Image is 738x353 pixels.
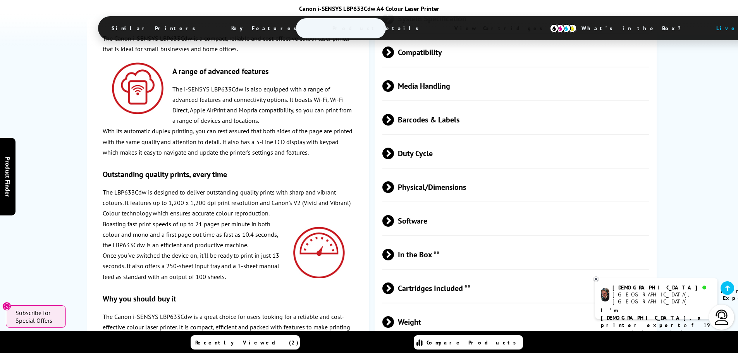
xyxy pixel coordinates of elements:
button: Close [2,302,11,311]
a: Recently Viewed (2) [191,335,300,350]
h3: Outstanding quality prints, every time [103,169,354,179]
div: [GEOGRAPHIC_DATA], [GEOGRAPHIC_DATA] [612,291,711,305]
img: Canon-Fast-Printing-Icon.jpg [293,226,345,278]
span: Similar Printers [100,19,211,38]
span: Physical/Dimensions [382,172,650,201]
span: View Cartridges [443,18,561,38]
a: Compare Products [414,335,523,350]
span: Key Features [220,19,312,38]
p: Boasting fast print speeds of up to 21 pages per minute in both colour and mono and a first page ... [103,219,354,250]
span: Product Finder [4,157,12,196]
span: Recently Viewed (2) [195,339,299,346]
span: Duty Cycle [382,139,650,168]
span: In the Box ** [382,240,650,269]
p: Once you've switched the device on, it'll be ready to print in just 13 seconds. It also offers a ... [103,250,354,282]
div: Canon i-SENSYS LBP633Cdw A4 Colour Laser Printer [98,5,640,12]
p: With its automatic duplex printing, you can rest assured that both sides of the page are printed ... [103,126,354,158]
span: What’s in the Box? [570,19,700,38]
span: Barcodes & Labels [382,105,650,134]
span: Compatibility [382,38,650,67]
img: chris-livechat.png [601,288,609,301]
span: Media Handling [382,71,650,100]
div: [DEMOGRAPHIC_DATA] [612,284,711,291]
p: The LBP633Cdw is designed to deliver outstanding quality prints with sharp and vibrant colours. I... [103,187,354,219]
span: Software [382,206,650,235]
span: Weight [382,307,650,336]
span: Product Details [321,19,434,38]
img: cmyk-icon.svg [550,24,577,33]
span: Subscribe for Special Offers [15,309,58,324]
h3: Why you should buy it [103,294,354,304]
b: I'm [DEMOGRAPHIC_DATA], a printer expert [601,307,703,329]
img: user-headset-light.svg [714,310,729,325]
p: of 19 years! I can help you choose the right product [601,307,712,351]
span: Compare Products [427,339,520,346]
h3: A range of advanced features [103,66,354,76]
span: Cartridges Included ** [382,274,650,303]
img: Canon-Wireless-Icon.jpg [112,62,163,114]
p: The i-SENSYS LBP633Cdw is also equipped with a range of advanced features and connectivity option... [103,84,354,126]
